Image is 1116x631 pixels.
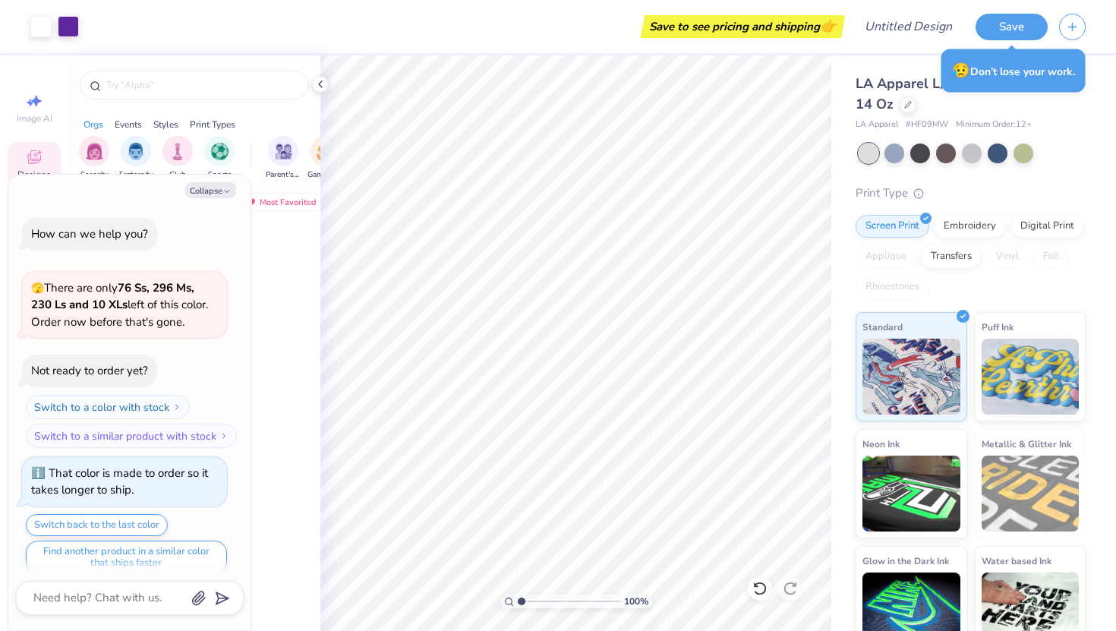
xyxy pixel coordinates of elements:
div: Vinyl [986,245,1029,268]
button: Switch to a color with stock [26,395,190,419]
div: filter for Game Day [307,136,342,181]
div: Don’t lose your work. [941,49,1086,93]
div: Rhinestones [856,276,929,298]
button: filter button [79,136,109,181]
div: Transfers [921,245,982,268]
div: Not ready to order yet? [31,363,148,378]
div: Events [115,118,142,131]
span: Image AI [17,112,52,125]
button: Collapse [185,182,236,198]
span: Designs [17,169,51,181]
img: Sorority Image [86,143,103,160]
span: Game Day [307,169,342,181]
span: Minimum Order: 12 + [956,118,1032,131]
span: Club [169,169,186,181]
span: Standard [862,319,903,335]
div: Styles [153,118,178,131]
div: Print Types [190,118,235,131]
img: Puff Ink [982,339,1080,415]
div: Embroidery [934,215,1006,238]
span: Metallic & Glitter Ink [982,436,1071,452]
img: Switch to a similar product with stock [219,431,229,440]
img: Game Day Image [317,143,334,160]
div: How can we help you? [31,226,148,241]
div: filter for Parent's Weekend [266,136,301,181]
span: Neon Ink [862,436,900,452]
span: 100 % [624,595,648,608]
img: Switch to a color with stock [172,402,181,412]
div: Print Type [856,185,1086,202]
div: Applique [856,245,916,268]
img: Parent's Weekend Image [275,143,292,160]
button: Switch to a similar product with stock [26,424,237,448]
div: Digital Print [1010,215,1084,238]
input: Untitled Design [853,11,964,42]
span: LA Apparel L/S MW HF Hooded PO 14 Oz [856,74,1084,113]
img: Neon Ink [862,456,960,532]
img: Standard [862,339,960,415]
img: Club Image [169,143,186,160]
span: 😥 [952,61,970,80]
img: Fraternity Image [128,143,144,160]
div: That color is made to order so it takes longer to ship. [31,465,208,498]
button: filter button [204,136,235,181]
div: Screen Print [856,215,929,238]
span: Glow in the Dark Ink [862,553,949,569]
div: Orgs [84,118,103,131]
button: filter button [307,136,342,181]
div: Foil [1033,245,1069,268]
button: filter button [266,136,301,181]
span: Parent's Weekend [266,169,301,181]
img: Metallic & Glitter Ink [982,456,1080,532]
div: Most Favorited [238,193,323,211]
span: Sports [208,169,232,181]
span: 🫣 [31,281,44,295]
button: Find another product in a similar color that ships faster [26,541,227,574]
div: Save to see pricing and shipping [645,15,841,38]
img: Sports Image [211,143,229,160]
div: filter for Sports [204,136,235,181]
span: There are only left of this color. Order now before that's gone. [31,280,208,330]
div: filter for Sorority [79,136,109,181]
span: Fraternity [119,169,153,181]
button: filter button [119,136,153,181]
span: Water based Ink [982,553,1051,569]
button: Save [976,14,1048,40]
span: # HF09MW [906,118,948,131]
input: Try "Alpha" [105,77,299,93]
div: filter for Fraternity [119,136,153,181]
div: filter for Club [162,136,193,181]
span: Sorority [80,169,109,181]
button: filter button [162,136,193,181]
span: LA Apparel [856,118,898,131]
span: 👉 [820,17,837,35]
span: Puff Ink [982,319,1014,335]
button: Switch back to the last color [26,514,168,536]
